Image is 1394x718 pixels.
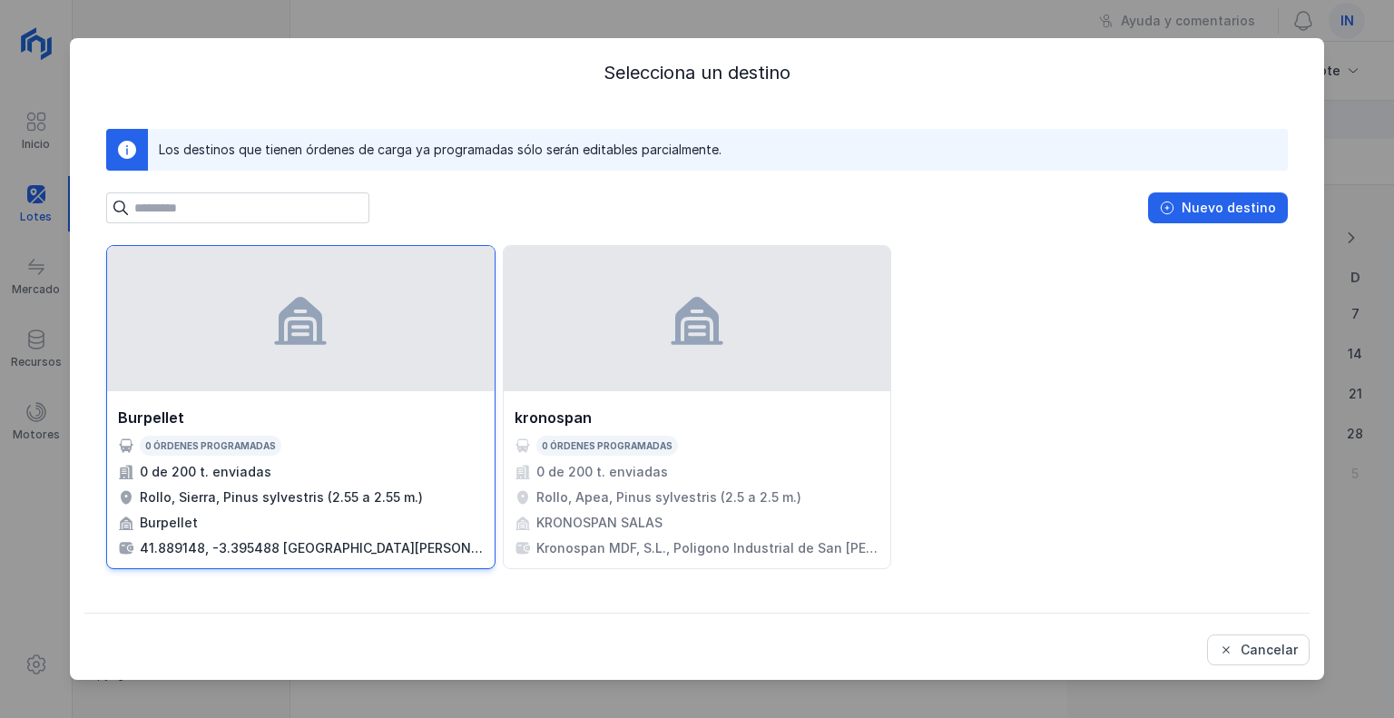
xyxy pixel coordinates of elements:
[536,488,801,507] div: Rollo, Apea, Pinus sylvestris (2.5 a 2.5 m.)
[1182,199,1276,217] div: Nuevo destino
[145,439,276,452] div: 0 órdenes programadas
[542,439,672,452] div: 0 órdenes programadas
[140,463,271,481] div: 0 de 200 t. enviadas
[536,514,663,532] div: KRONOSPAN SALAS
[140,488,423,507] div: Rollo, Sierra, Pinus sylvestris (2.55 a 2.55 m.)
[140,539,484,557] div: 41.889148, -3.395488 [GEOGRAPHIC_DATA][PERSON_NAME]
[1207,634,1310,665] button: Cancelar
[536,539,880,557] div: Kronospan MDF, S.L., Poligono Industrial de San [PERSON_NAME] III s/n, 09600 [GEOGRAPHIC_DATA], [...
[118,407,184,428] div: Burpellet
[84,60,1310,85] div: Selecciona un destino
[1148,192,1288,223] button: Nuevo destino
[140,514,198,532] div: Burpellet
[159,141,722,159] div: Los destinos que tienen órdenes de carga ya programadas sólo serán editables parcialmente.
[515,407,592,428] div: kronospan
[536,463,668,481] div: 0 de 200 t. enviadas
[1241,641,1298,659] div: Cancelar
